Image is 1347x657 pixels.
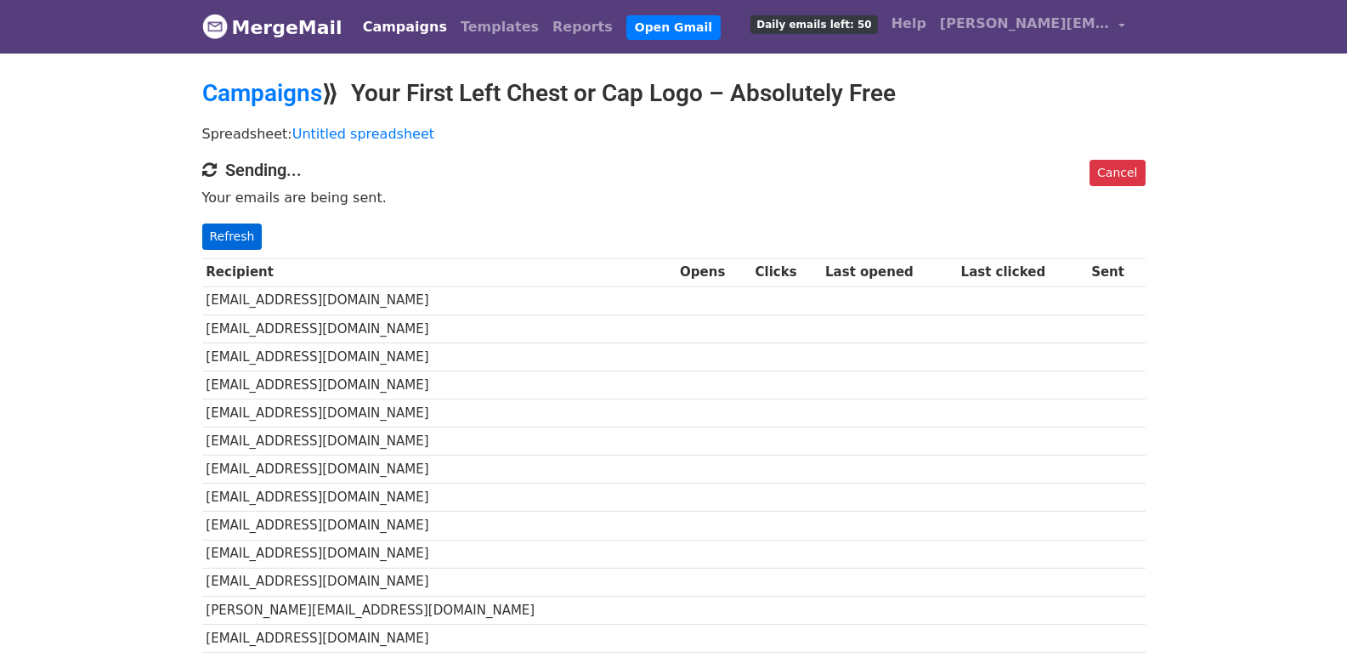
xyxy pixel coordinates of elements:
[885,7,933,41] a: Help
[292,126,434,142] a: Untitled spreadsheet
[202,343,676,371] td: [EMAIL_ADDRESS][DOMAIN_NAME]
[202,540,676,568] td: [EMAIL_ADDRESS][DOMAIN_NAME]
[821,258,957,286] th: Last opened
[202,79,1146,108] h2: ⟫ Your First Left Chest or Cap Logo – Absolutely Free
[676,258,750,286] th: Opens
[626,15,721,40] a: Open Gmail
[202,568,676,596] td: [EMAIL_ADDRESS][DOMAIN_NAME]
[1089,160,1145,186] a: Cancel
[940,14,1110,34] span: [PERSON_NAME][EMAIL_ADDRESS][DOMAIN_NAME]
[202,456,676,484] td: [EMAIL_ADDRESS][DOMAIN_NAME]
[744,7,884,41] a: Daily emails left: 50
[202,428,676,456] td: [EMAIL_ADDRESS][DOMAIN_NAME]
[202,14,228,39] img: MergeMail logo
[751,258,822,286] th: Clicks
[356,10,454,44] a: Campaigns
[454,10,546,44] a: Templates
[202,189,1146,207] p: Your emails are being sent.
[202,125,1146,143] p: Spreadsheet:
[750,15,877,34] span: Daily emails left: 50
[1087,258,1145,286] th: Sent
[546,10,620,44] a: Reports
[202,512,676,540] td: [EMAIL_ADDRESS][DOMAIN_NAME]
[202,484,676,512] td: [EMAIL_ADDRESS][DOMAIN_NAME]
[202,286,676,314] td: [EMAIL_ADDRESS][DOMAIN_NAME]
[202,224,263,250] a: Refresh
[202,9,342,45] a: MergeMail
[202,258,676,286] th: Recipient
[202,596,676,624] td: [PERSON_NAME][EMAIL_ADDRESS][DOMAIN_NAME]
[202,160,1146,180] h4: Sending...
[202,79,322,107] a: Campaigns
[202,371,676,399] td: [EMAIL_ADDRESS][DOMAIN_NAME]
[202,624,676,652] td: [EMAIL_ADDRESS][DOMAIN_NAME]
[202,314,676,343] td: [EMAIL_ADDRESS][DOMAIN_NAME]
[957,258,1088,286] th: Last clicked
[202,399,676,428] td: [EMAIL_ADDRESS][DOMAIN_NAME]
[933,7,1132,47] a: [PERSON_NAME][EMAIL_ADDRESS][DOMAIN_NAME]
[1262,575,1347,657] iframe: Chat Widget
